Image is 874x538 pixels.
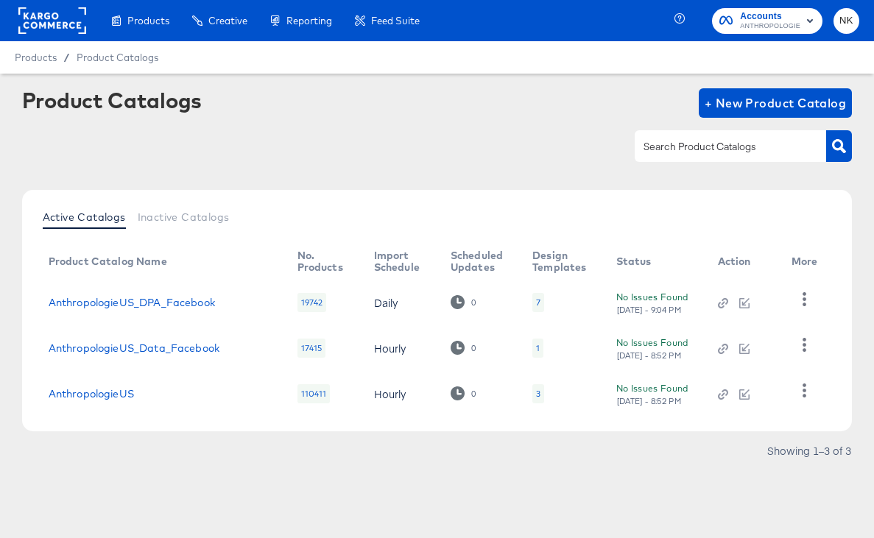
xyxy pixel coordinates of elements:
[471,297,476,308] div: 0
[605,244,706,280] th: Status
[536,388,540,400] div: 3
[57,52,77,63] span: /
[740,21,800,32] span: ANTHROPOLOGIE
[49,388,134,400] a: AnthropologieUS
[43,211,126,223] span: Active Catalogs
[780,244,836,280] th: More
[22,88,202,112] div: Product Catalogs
[451,295,476,309] div: 0
[471,343,476,353] div: 0
[49,297,215,308] a: AnthropologieUS_DPA_Facebook
[49,255,167,267] div: Product Catalog Name
[362,325,439,371] td: Hourly
[297,293,327,312] div: 19742
[536,297,540,308] div: 7
[138,211,230,223] span: Inactive Catalogs
[705,93,847,113] span: + New Product Catalog
[374,249,421,273] div: Import Schedule
[297,249,345,273] div: No. Products
[208,15,247,26] span: Creative
[77,52,158,63] a: Product Catalogs
[532,384,544,403] div: 3
[362,371,439,417] td: Hourly
[641,138,797,155] input: Search Product Catalogs
[49,342,219,354] a: AnthropologieUS_Data_Facebook
[699,88,853,118] button: + New Product Catalog
[286,15,332,26] span: Reporting
[127,15,169,26] span: Products
[532,339,543,358] div: 1
[371,15,420,26] span: Feed Suite
[532,293,544,312] div: 7
[834,8,859,34] button: NK
[536,342,540,354] div: 1
[451,341,476,355] div: 0
[766,445,852,456] div: Showing 1–3 of 3
[362,280,439,325] td: Daily
[712,8,822,34] button: AccountsANTHROPOLOGIE
[15,52,57,63] span: Products
[451,249,503,273] div: Scheduled Updates
[706,244,780,280] th: Action
[532,249,586,273] div: Design Templates
[451,386,476,400] div: 0
[740,9,800,24] span: Accounts
[297,339,326,358] div: 17415
[297,384,331,403] div: 110411
[839,13,853,29] span: NK
[471,389,476,399] div: 0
